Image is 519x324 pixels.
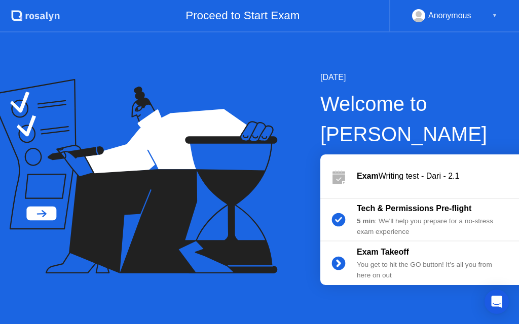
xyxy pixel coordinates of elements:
[357,172,379,180] b: Exam
[428,9,471,22] div: Anonymous
[357,204,471,213] b: Tech & Permissions Pre-flight
[357,217,375,225] b: 5 min
[357,216,503,237] div: : We’ll help you prepare for a no-stress exam experience
[357,248,409,256] b: Exam Takeoff
[357,260,503,280] div: You get to hit the GO button! It’s all you from here on out
[492,9,497,22] div: ▼
[485,290,509,314] div: Open Intercom Messenger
